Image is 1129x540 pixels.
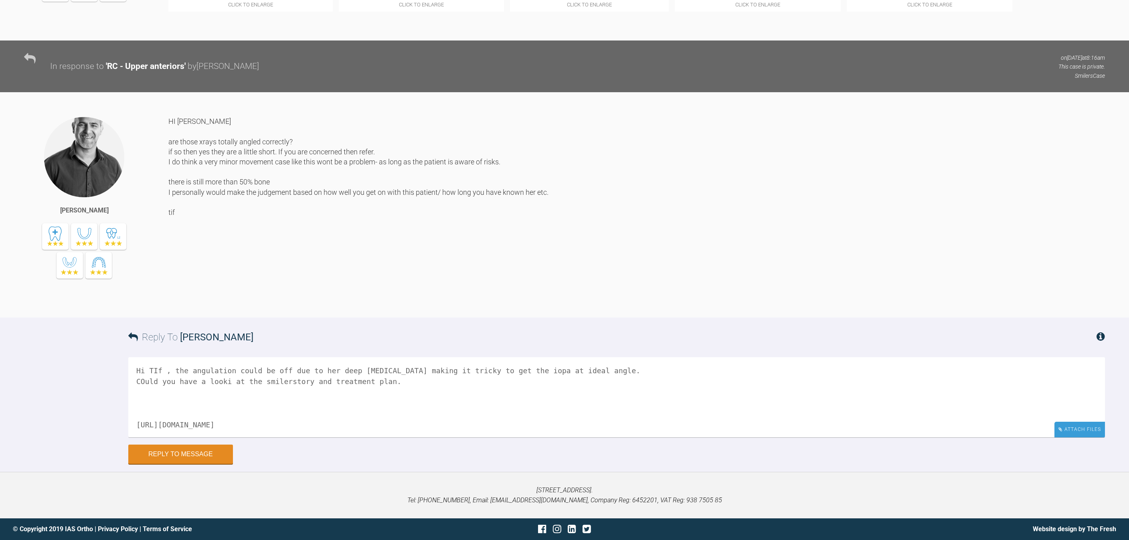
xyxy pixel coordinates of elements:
[128,330,253,345] h3: Reply To
[1054,422,1105,437] div: Attach Files
[50,60,104,73] div: In response to
[13,524,380,534] div: © Copyright 2019 IAS Ortho | |
[1058,53,1105,62] p: on [DATE] at 8:16am
[43,116,125,198] img: Tif Qureshi
[168,116,1105,305] div: HI [PERSON_NAME] are those xrays totally angled correctly? if so then yes they are a little short...
[128,445,233,464] button: Reply to Message
[180,332,253,343] span: [PERSON_NAME]
[98,525,138,533] a: Privacy Policy
[1058,62,1105,71] p: This case is private.
[60,205,109,216] div: [PERSON_NAME]
[1058,71,1105,80] p: Smilers Case
[106,60,186,73] div: ' RC - Upper anteriors '
[143,525,192,533] a: Terms of Service
[13,485,1116,506] p: [STREET_ADDRESS]. Tel: [PHONE_NUMBER], Email: [EMAIL_ADDRESS][DOMAIN_NAME], Company Reg: 6452201,...
[128,357,1105,437] textarea: Hi TIf , the angulation could be off due to her deep [MEDICAL_DATA] making it tricky to get the i...
[188,60,259,73] div: by [PERSON_NAME]
[1033,525,1116,533] a: Website design by The Fresh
